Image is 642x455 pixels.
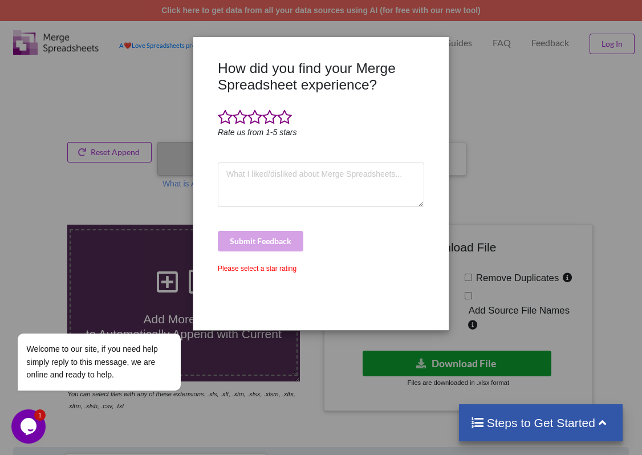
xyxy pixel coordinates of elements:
h4: Steps to Get Started [470,416,611,430]
iframe: chat widget [11,230,217,404]
iframe: chat widget [11,409,48,444]
div: Please select a star rating [218,263,424,274]
i: Rate us from 1-5 stars [218,128,297,137]
h3: How did you find your Merge Spreadsheet experience? [218,60,424,94]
